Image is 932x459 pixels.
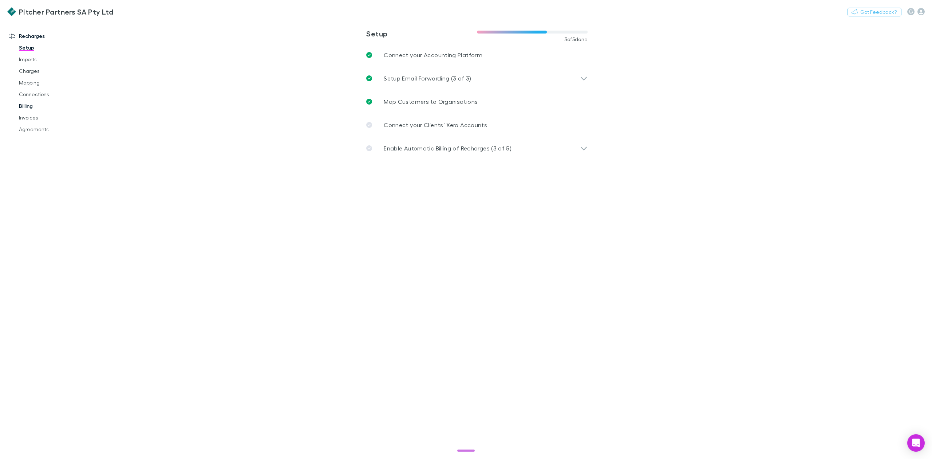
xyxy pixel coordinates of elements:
[12,112,104,123] a: Invoices
[384,121,487,129] p: Connect your Clients’ Xero Accounts
[366,29,477,38] h3: Setup
[3,3,118,20] a: Pitcher Partners SA Pty Ltd
[12,42,104,54] a: Setup
[360,113,593,137] a: Connect your Clients’ Xero Accounts
[360,67,593,90] div: Setup Email Forwarding (3 of 3)
[384,51,482,59] p: Connect your Accounting Platform
[12,123,104,135] a: Agreements
[12,89,104,100] a: Connections
[12,100,104,112] a: Billing
[907,434,925,452] div: Open Intercom Messenger
[360,137,593,160] div: Enable Automatic Billing of Recharges (3 of 5)
[564,36,588,42] span: 3 of 5 done
[19,7,113,16] h3: Pitcher Partners SA Pty Ltd
[360,90,593,113] a: Map Customers to Organisations
[12,54,104,65] a: Imports
[384,74,471,83] p: Setup Email Forwarding (3 of 3)
[7,7,16,16] img: Pitcher Partners SA Pty Ltd's Logo
[384,144,512,153] p: Enable Automatic Billing of Recharges (3 of 5)
[384,97,478,106] p: Map Customers to Organisations
[12,77,104,89] a: Mapping
[12,65,104,77] a: Charges
[360,43,593,67] a: Connect your Accounting Platform
[1,30,104,42] a: Recharges
[848,8,901,16] button: Got Feedback?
